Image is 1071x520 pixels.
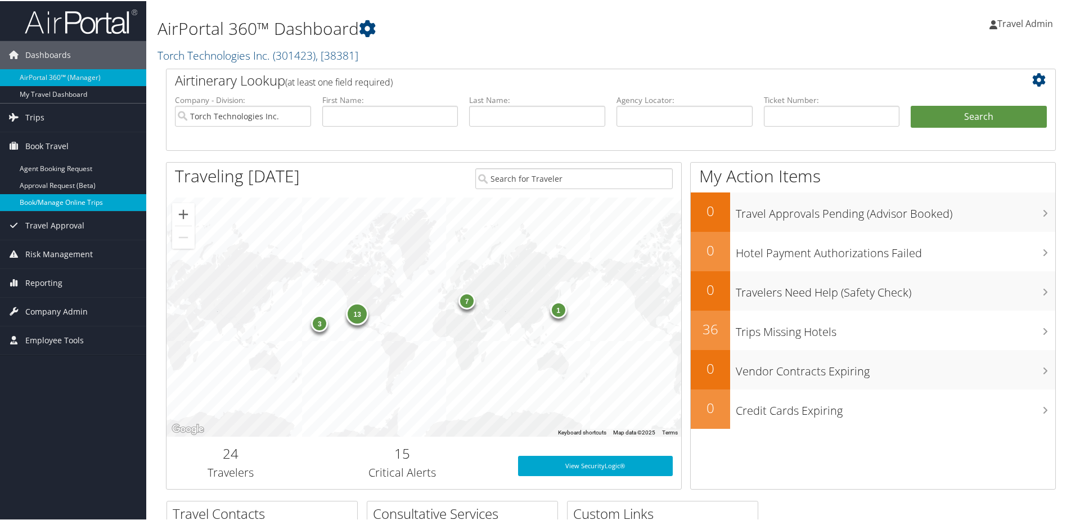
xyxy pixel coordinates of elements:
a: 0Travelers Need Help (Safety Check) [691,270,1055,310]
button: Keyboard shortcuts [558,428,606,436]
a: Torch Technologies Inc. [157,47,358,62]
a: 36Trips Missing Hotels [691,310,1055,349]
div: 13 [346,301,369,324]
a: Terms (opens in new tab) [662,428,678,434]
a: 0Credit Cards Expiring [691,388,1055,428]
span: Company Admin [25,297,88,325]
div: 7 [458,292,475,308]
span: Travel Admin [997,16,1053,29]
a: Travel Admin [989,6,1064,39]
span: (at least one field required) [285,75,393,87]
h2: 36 [691,319,730,338]
a: View SecurityLogic® [518,455,673,475]
input: Search for Traveler [475,167,673,188]
span: Employee Tools [25,325,84,353]
a: 0Travel Approvals Pending (Advisor Booked) [691,191,1055,231]
h2: 0 [691,279,730,298]
h2: 0 [691,200,730,219]
span: Travel Approval [25,210,84,239]
h3: Travelers Need Help (Safety Check) [736,278,1055,299]
h2: 24 [175,443,287,462]
h2: Airtinerary Lookup [175,70,973,89]
div: 3 [312,314,328,331]
h3: Hotel Payment Authorizations Failed [736,239,1055,260]
img: airportal-logo.png [25,7,137,34]
span: Book Travel [25,131,69,159]
a: 0Vendor Contracts Expiring [691,349,1055,388]
span: ( 301423 ) [273,47,316,62]
label: Last Name: [469,93,605,105]
h2: 15 [304,443,501,462]
h2: 0 [691,358,730,377]
h3: Travel Approvals Pending (Advisor Booked) [736,199,1055,221]
button: Search [911,105,1047,127]
img: Google [169,421,206,436]
h3: Travelers [175,464,287,479]
button: Zoom in [172,202,195,225]
h1: AirPortal 360™ Dashboard [157,16,762,39]
h3: Vendor Contracts Expiring [736,357,1055,378]
h1: Traveling [DATE] [175,163,300,187]
label: Agency Locator: [616,93,753,105]
label: First Name: [322,93,458,105]
span: Dashboards [25,40,71,68]
span: Reporting [25,268,62,296]
h2: 0 [691,397,730,416]
span: Trips [25,102,44,131]
span: , [ 38381 ] [316,47,358,62]
h3: Credit Cards Expiring [736,396,1055,418]
h2: 0 [691,240,730,259]
a: 0Hotel Payment Authorizations Failed [691,231,1055,270]
a: Open this area in Google Maps (opens a new window) [169,421,206,436]
span: Risk Management [25,239,93,267]
h3: Trips Missing Hotels [736,317,1055,339]
label: Company - Division: [175,93,311,105]
label: Ticket Number: [764,93,900,105]
h3: Critical Alerts [304,464,501,479]
div: 1 [550,301,567,317]
h1: My Action Items [691,163,1055,187]
span: Map data ©2025 [613,428,655,434]
button: Zoom out [172,225,195,248]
